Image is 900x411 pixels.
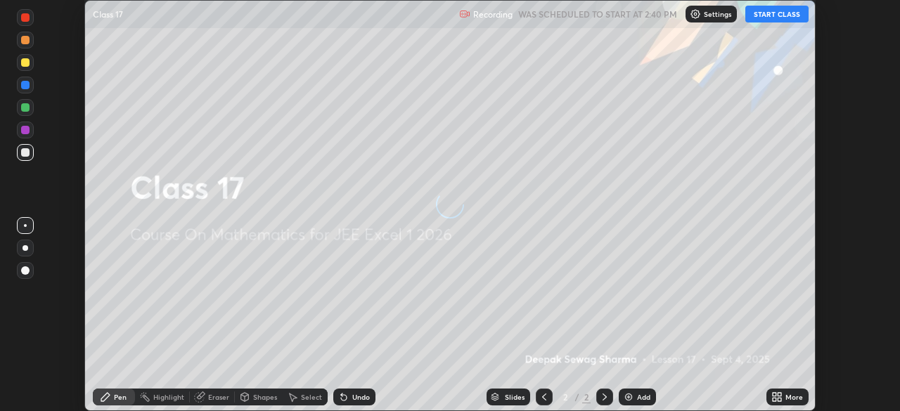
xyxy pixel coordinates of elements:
div: 2 [582,391,591,403]
p: Settings [704,11,731,18]
button: START CLASS [745,6,809,22]
div: Add [637,393,650,400]
img: add-slide-button [623,391,634,403]
p: Class 17 [93,8,123,20]
div: Shapes [253,393,277,400]
div: More [785,393,803,400]
div: Slides [505,393,525,400]
p: Recording [473,9,513,20]
div: Select [301,393,322,400]
div: Highlight [153,393,184,400]
div: Eraser [208,393,229,400]
div: Pen [114,393,127,400]
div: / [575,393,579,401]
div: 2 [558,393,572,401]
h5: WAS SCHEDULED TO START AT 2:40 PM [518,8,677,20]
img: recording.375f2c34.svg [459,8,470,20]
img: class-settings-icons [690,8,701,20]
div: Undo [352,393,370,400]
